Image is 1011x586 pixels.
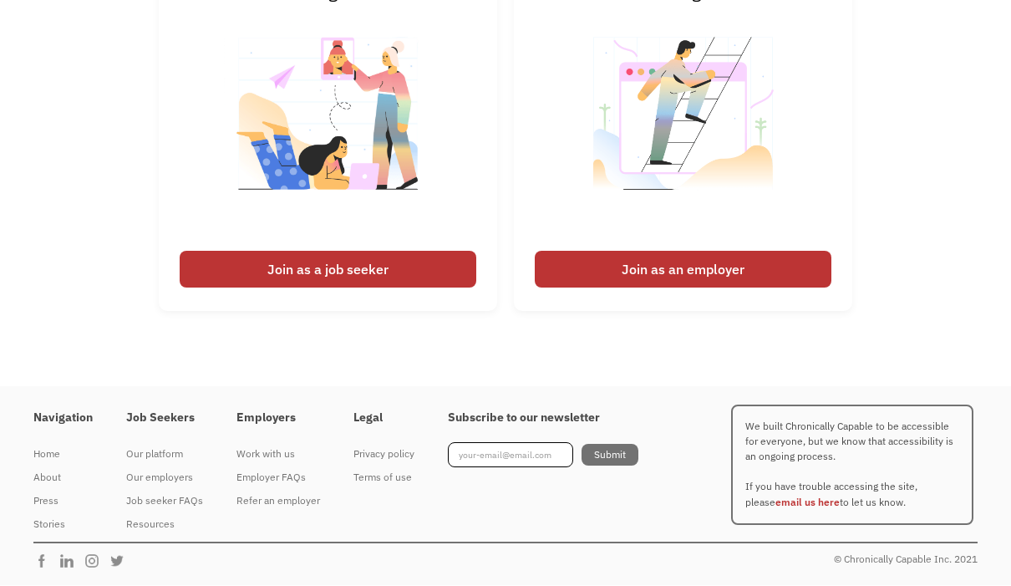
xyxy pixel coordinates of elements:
[33,445,93,465] div: Home
[33,466,93,490] a: About
[126,515,203,535] div: Resources
[582,445,638,466] input: Submit
[33,468,93,488] div: About
[834,550,978,570] div: © Chronically Capable Inc. 2021
[33,411,93,426] h4: Navigation
[180,252,476,288] div: Join as a job seeker
[126,411,203,426] h4: Job Seekers
[236,466,320,490] a: Employer FAQs
[353,468,414,488] div: Terms of use
[33,490,93,513] a: Press
[126,513,203,537] a: Resources
[236,468,320,488] div: Employer FAQs
[126,492,203,512] div: Job seeker FAQs
[448,411,638,426] h4: Subscribe to our newsletter
[353,411,414,426] h4: Legal
[579,7,787,243] img: Illustrated image of someone looking to hire
[236,490,320,513] a: Refer an employer
[448,443,573,468] input: your-email@email.com
[126,445,203,465] div: Our platform
[731,405,973,526] p: We built Chronically Capable to be accessible for everyone, but we know that accessibility is an ...
[109,553,134,570] img: Chronically Capable Twitter Page
[58,553,84,570] img: Chronically Capable Linkedin Page
[236,445,320,465] div: Work with us
[126,466,203,490] a: Our employers
[33,492,93,512] div: Press
[126,468,203,488] div: Our employers
[33,553,58,570] img: Chronically Capable Facebook Page
[353,443,414,466] a: Privacy policy
[353,445,414,465] div: Privacy policy
[33,515,93,535] div: Stories
[448,443,638,468] form: Footer Newsletter
[236,492,320,512] div: Refer an employer
[236,411,320,426] h4: Employers
[353,466,414,490] a: Terms of use
[236,443,320,466] a: Work with us
[126,490,203,513] a: Job seeker FAQs
[33,443,93,466] a: Home
[33,513,93,537] a: Stories
[126,443,203,466] a: Our platform
[84,553,109,570] img: Chronically Capable Instagram Page
[775,497,840,509] a: email us here
[224,7,432,243] img: Illustrated image of people looking for work
[535,252,831,288] div: Join as an employer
